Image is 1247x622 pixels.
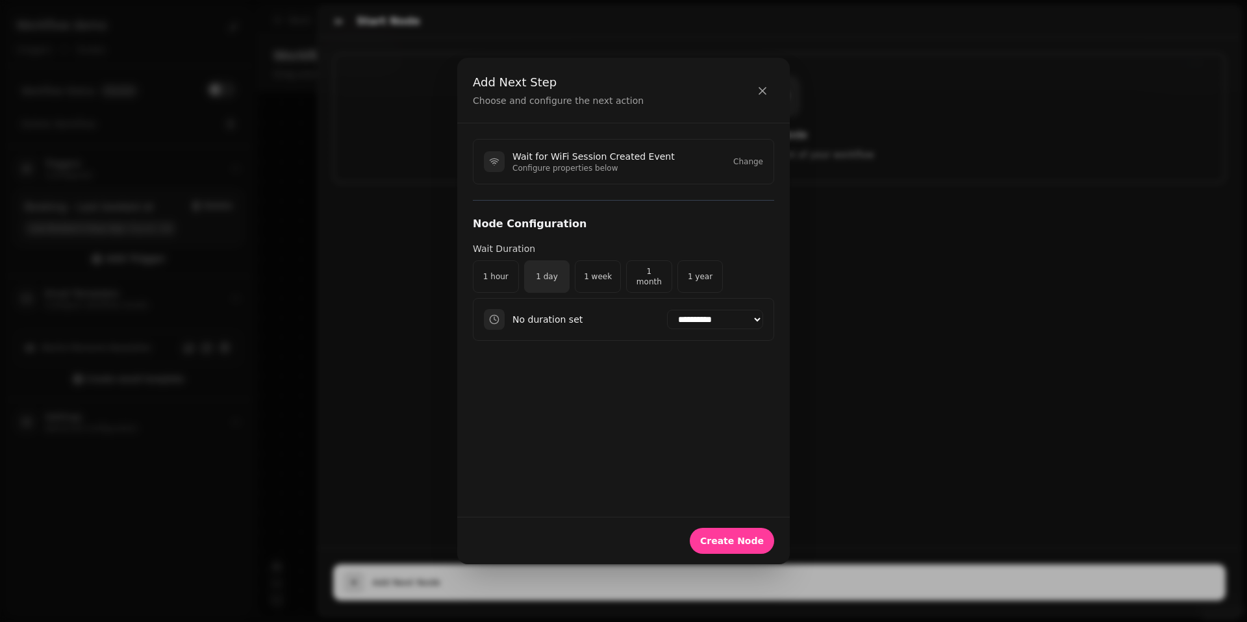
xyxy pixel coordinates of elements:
label: Wait Duration [473,242,774,255]
p: Choose and configure the next action [473,94,644,107]
span: Create Node [700,536,764,545]
button: 1 day [524,260,570,293]
button: 1 year [677,260,724,293]
p: Wait for WiFi Session Created Event [512,150,675,163]
p: Configure properties below [512,163,675,173]
p: No duration set [512,313,583,326]
h3: Node Configuration [473,216,774,232]
h2: Add Next Step [473,73,644,92]
button: 1 month [626,260,672,293]
button: Change [733,156,763,167]
button: Create Node [690,528,774,554]
button: 1 week [575,260,621,293]
button: 1 hour [473,260,519,293]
